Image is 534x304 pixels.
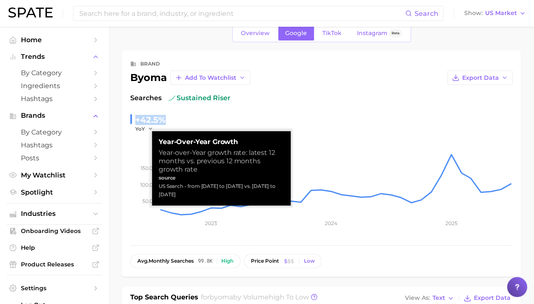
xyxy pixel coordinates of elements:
span: US Market [485,11,516,15]
a: Ingredients [7,79,102,92]
span: Hashtags [21,141,88,149]
img: sustained riser [168,95,175,101]
a: by Category [7,126,102,139]
strong: source [159,175,176,181]
h1: Top Search Queries [130,292,198,304]
tspan: 2023 [205,220,217,226]
span: Home [21,36,88,44]
div: High [221,258,233,264]
span: Product Releases [21,261,88,268]
button: Add to Watchlist [170,71,250,85]
span: View As [405,296,430,300]
a: Google [278,26,314,41]
span: Ingredients [21,82,88,90]
span: Searches [130,93,162,103]
span: Search [414,10,438,18]
span: sustained riser [168,93,230,103]
div: byoma [130,73,167,83]
span: Beta [392,30,400,37]
a: Settings [7,282,102,294]
div: brand [140,59,160,69]
button: ShowUS Market [462,8,528,19]
img: SPATE [8,8,53,18]
span: byoma [210,293,233,301]
span: My Watchlist [21,171,88,179]
span: Export Data [473,294,510,301]
strong: Year-over-Year growth [159,138,284,146]
a: Home [7,33,102,46]
button: Industries [7,208,102,220]
span: 99.8k [198,258,213,264]
tspan: 50.0k [142,198,157,204]
tspan: 2024 [325,220,337,226]
a: Overview [234,26,277,41]
div: Low [304,258,314,264]
span: price point [251,258,279,264]
a: Hashtags [7,139,102,152]
span: Brands [21,112,88,119]
span: Overview [241,30,270,37]
a: My Watchlist [7,169,102,182]
button: Export Data [447,71,512,85]
span: Industries [21,210,88,218]
button: YoY [135,125,153,132]
tspan: 150.0k [141,165,157,171]
span: Text [432,296,445,300]
button: avg.monthly searches99.8kHigh [130,254,240,268]
div: +42.5% [135,113,166,127]
span: by Category [21,69,88,77]
a: Hashtags [7,92,102,105]
a: Spotlight [7,186,102,199]
span: monthly searches [137,258,194,264]
a: InstagramBeta [350,26,409,41]
tspan: 2025 [445,220,457,226]
a: Posts [7,152,102,165]
span: high to low [269,293,309,301]
span: Trends [21,53,88,61]
span: Help [21,244,88,251]
input: Search here for a brand, industry, or ingredient [78,6,405,20]
h2: for by Volume [201,292,309,304]
span: Spotlight [21,188,88,196]
a: by Category [7,66,102,79]
a: TikTok [315,26,349,41]
span: TikTok [322,30,342,37]
span: Show [464,11,482,15]
span: Add to Watchlist [185,74,236,81]
abbr: average [137,258,149,264]
button: Export Data [461,292,512,304]
button: View AsText [402,293,456,304]
button: Trends [7,51,102,63]
button: Brands [7,109,102,122]
span: by Category [21,128,88,136]
button: price pointLow [244,254,321,268]
span: Instagram [357,30,387,37]
a: Onboarding Videos [7,225,102,237]
div: US Search - from [DATE] to [DATE] vs. [DATE] to [DATE] [159,182,284,199]
tspan: 100.0k [140,181,157,187]
span: Onboarding Videos [21,227,88,235]
a: Help [7,241,102,254]
span: Google [285,30,307,37]
span: Export Data [462,74,499,81]
span: Settings [21,284,88,292]
a: Product Releases [7,258,102,271]
span: Hashtags [21,95,88,103]
div: Year-over-Year growth rate: latest 12 months vs. previous 12 months growth rate [159,149,284,174]
span: YoY [135,125,145,132]
span: Posts [21,154,88,162]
